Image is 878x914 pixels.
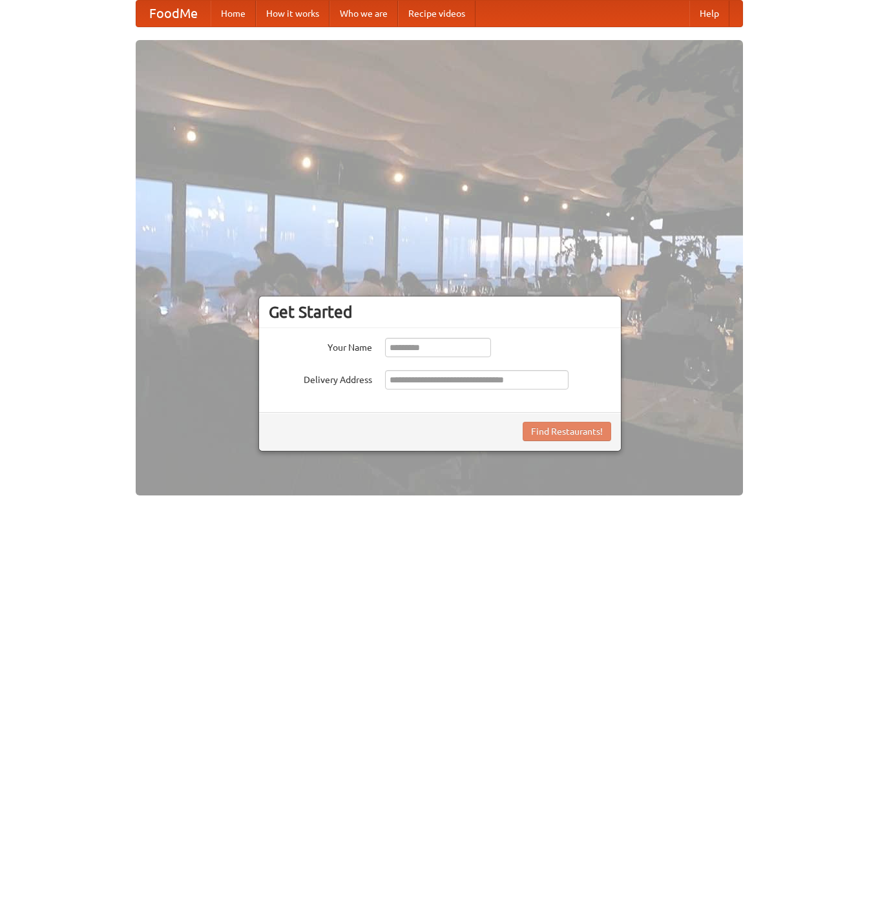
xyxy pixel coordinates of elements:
[689,1,729,26] a: Help
[329,1,398,26] a: Who we are
[211,1,256,26] a: Home
[136,1,211,26] a: FoodMe
[523,422,611,441] button: Find Restaurants!
[398,1,476,26] a: Recipe videos
[256,1,329,26] a: How it works
[269,370,372,386] label: Delivery Address
[269,338,372,354] label: Your Name
[269,302,611,322] h3: Get Started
